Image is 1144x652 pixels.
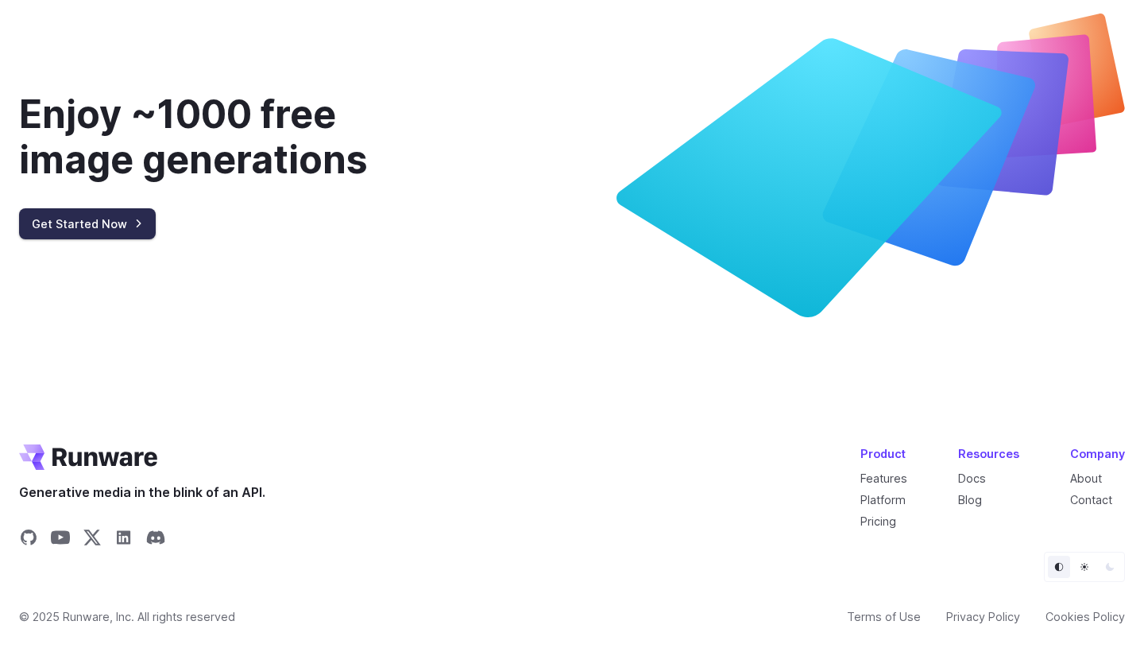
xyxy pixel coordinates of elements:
a: Features [860,472,907,485]
ul: Theme selector [1044,552,1125,582]
a: Privacy Policy [946,607,1020,626]
a: Cookies Policy [1045,607,1125,626]
a: Contact [1070,493,1112,506]
a: Get Started Now [19,208,156,239]
a: Go to / [19,444,157,470]
a: Pricing [860,514,896,528]
span: Generative media in the blink of an API. [19,483,265,503]
span: © 2025 Runware, Inc. All rights reserved [19,607,235,626]
a: Share on YouTube [51,528,70,552]
button: Default [1048,556,1070,578]
a: Blog [958,493,982,506]
a: Share on X [83,528,102,552]
a: Share on GitHub [19,528,38,552]
div: Resources [958,444,1019,463]
a: Platform [860,493,906,506]
button: Light [1073,556,1096,578]
div: Product [860,444,907,463]
div: Company [1070,444,1125,463]
button: Dark [1099,556,1121,578]
a: About [1070,472,1102,485]
a: Share on Discord [146,528,165,552]
a: Docs [958,472,986,485]
a: Terms of Use [847,607,921,626]
div: Enjoy ~1000 free image generations [19,91,451,183]
a: Share on LinkedIn [114,528,133,552]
